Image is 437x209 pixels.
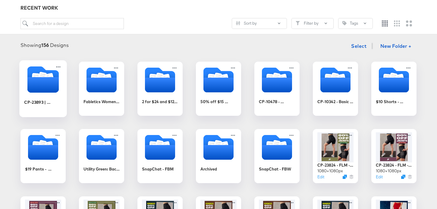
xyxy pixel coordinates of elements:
[236,21,240,25] svg: Sliders
[20,18,124,29] input: Search for a design
[79,129,124,183] div: Utility Green: Back Again
[41,42,49,48] strong: 156
[196,129,241,183] div: Archived
[259,99,295,105] div: CP-10478 - Fabletics Scrubs - Basic Overlay
[342,21,347,25] svg: Tag
[20,42,69,49] div: Showing Designs
[20,129,66,183] div: $19 Pants - Multiple Types
[259,166,291,172] div: SnapChat - FBW
[317,174,324,180] button: Edit
[351,42,366,50] span: Select
[27,64,59,95] svg: Folder
[20,5,417,11] div: RECENT WORK
[317,168,343,174] div: 1080 × 1080 px
[83,99,120,105] div: Fabletics Women - 80% Off Iterations
[19,60,67,117] div: CP-23893 | Fabletics Scrubs - Refurbish Past Overlay
[338,18,373,29] button: TagTags
[376,162,412,168] div: CP-23824 - FLM - Jackets Multi image - Red
[142,166,174,172] div: SnapChat - FBM
[203,132,234,162] svg: Folder
[376,99,412,105] div: $10 Shorts - Multiple Types
[24,100,62,105] div: CP-23893 | Fabletics Scrubs - Refurbish Past Overlay
[86,65,117,95] svg: Folder
[401,175,405,179] svg: Duplicate
[200,166,217,172] div: Archived
[376,174,383,180] button: Edit
[406,20,412,26] svg: Large grid
[25,166,61,172] div: $19 Pants - Multiple Types
[376,168,401,174] div: 1080 × 1080 px
[145,65,175,95] svg: Folder
[254,129,300,183] div: SnapChat - FBW
[313,62,358,116] div: CP-10342 - Basic Overlays
[137,62,183,116] div: 2 for $24 and $12 Leggings
[262,65,292,95] svg: Folder
[317,162,354,168] div: CP-23824 - FLM - Jackets Multi image - Green
[145,132,175,162] svg: Folder
[137,129,183,183] div: SnapChat - FBM
[371,62,417,116] div: $10 Shorts - Multiple Types
[291,18,334,29] button: FilterFilter by
[371,129,417,183] div: CP-23824 - FLM - Jackets Multi image - Red1080×1080pxEditDuplicate
[196,62,241,116] div: 50% off $15 Scrubs
[382,20,388,26] svg: Small grid
[313,129,358,183] div: CP-23824 - FLM - Jackets Multi image - Green1080×1080pxEditDuplicate
[83,166,120,172] div: Utility Green: Back Again
[375,41,417,52] button: New Folder +
[142,99,178,105] div: 2 for $24 and $12 Leggings
[254,62,300,116] div: CP-10478 - Fabletics Scrubs - Basic Overlay
[296,21,300,25] svg: Filter
[394,20,400,26] svg: Medium grid
[203,65,234,95] svg: Folder
[79,62,124,116] div: Fabletics Women - 80% Off Iterations
[28,132,58,162] svg: Folder
[379,65,409,95] svg: Folder
[320,65,351,95] svg: Folder
[232,18,287,29] button: SlidersSort by
[343,175,347,179] svg: Duplicate
[349,40,369,52] button: Select
[200,99,237,105] div: 50% off $15 Scrubs
[262,132,292,162] svg: Folder
[317,99,354,105] div: CP-10342 - Basic Overlays
[86,132,117,162] svg: Folder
